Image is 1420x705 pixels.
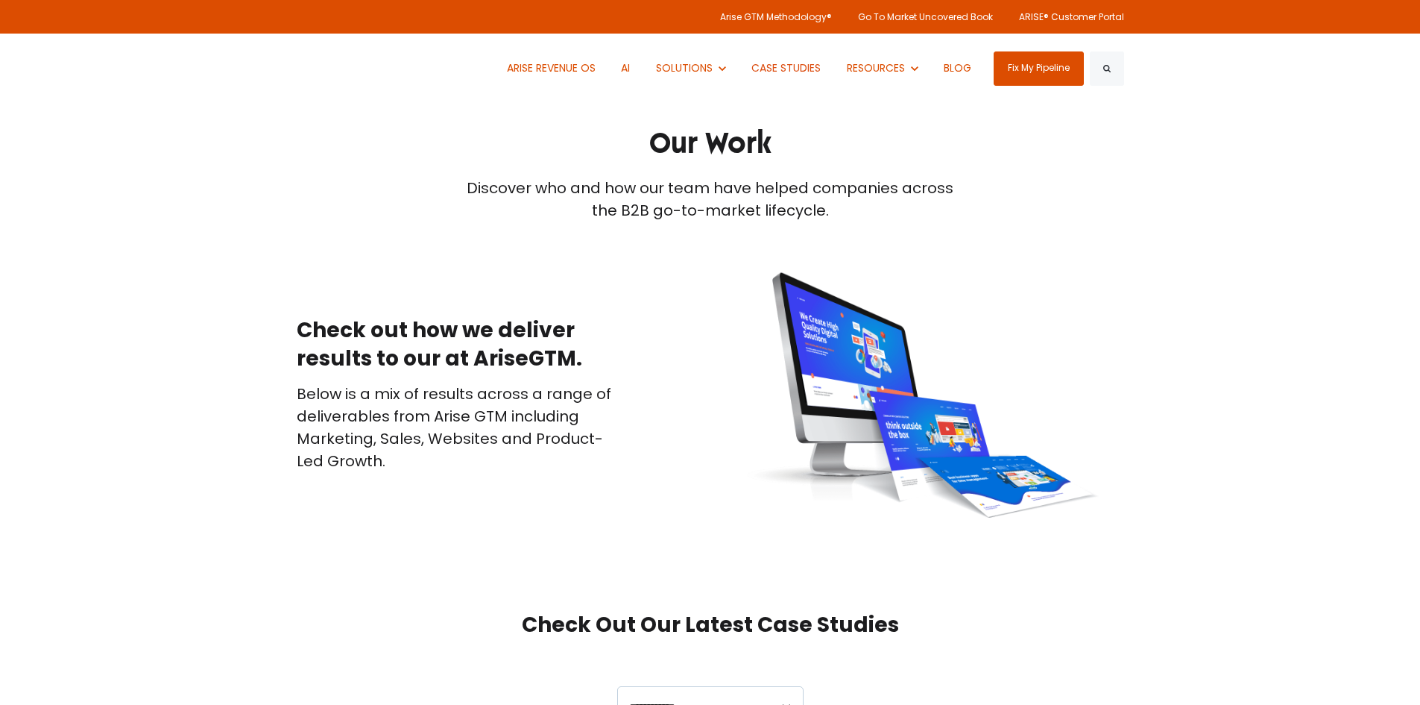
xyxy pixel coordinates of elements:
[933,34,983,103] a: BLOG
[1090,51,1124,86] button: Search
[656,60,657,61] span: Show submenu for SOLUTIONS
[656,60,713,75] span: SOLUTIONS
[297,177,1124,199] div: Discover who and how our team have helped companies across
[847,60,905,75] span: RESOURCES
[836,34,929,103] button: Show submenu for RESOURCES RESOURCES
[297,199,1124,222] div: the B2B go-to-market lifecycle.
[297,611,1124,639] h2: Check Out Our Latest Case Studies
[496,34,982,103] nav: Desktop navigation
[994,51,1084,86] a: Fix My Pipeline
[645,34,736,103] button: Show submenu for SOLUTIONS SOLUTIONS
[496,34,607,103] a: ARISE REVENUE OS
[847,60,848,61] span: Show submenu for RESOURCES
[297,383,628,472] p: Below is a mix of results across a range of deliverables from Arise GTM including Marketing, Sale...
[297,51,327,85] img: ARISE GTM logo (1) white
[297,316,628,373] h2: Check out how we deliver results to our at AriseGTM.
[297,125,1124,163] h1: Our Work
[610,34,642,103] a: AI
[722,259,1124,530] img: website-design
[741,34,833,103] a: CASE STUDIES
